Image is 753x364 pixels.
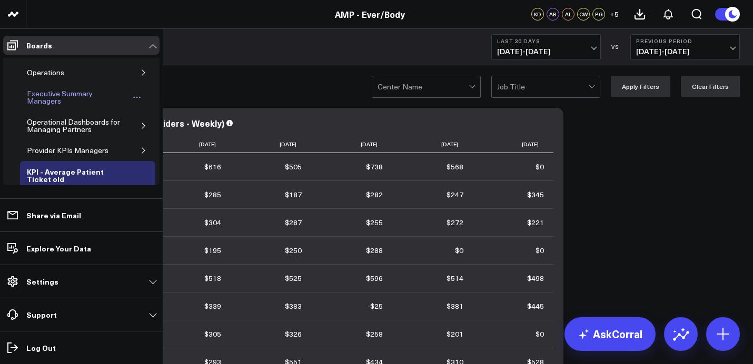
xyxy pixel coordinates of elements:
span: [DATE] - [DATE] [636,47,734,56]
div: $326 [285,329,302,339]
div: $272 [447,217,463,228]
div: $305 [204,329,221,339]
div: $0 [455,245,463,256]
a: Log Out [3,338,160,357]
a: Provider KPIs ManagersOpen board menu [20,140,131,161]
p: Explore Your Data [26,244,91,252]
div: KD [531,8,544,21]
div: Operations [24,66,67,79]
div: $381 [447,301,463,311]
a: AMP - Ever/Body [335,8,405,20]
a: Executive Summary ManagersOpen board menu [20,83,149,112]
div: $195 [204,245,221,256]
div: $345 [527,189,544,200]
div: PG [592,8,605,21]
div: $285 [204,189,221,200]
div: $445 [527,301,544,311]
div: $0 [536,161,544,172]
div: $201 [447,329,463,339]
div: $383 [285,301,302,311]
div: $596 [366,273,383,284]
a: AskCorral [564,317,656,351]
div: $498 [527,273,544,284]
div: VS [606,44,625,50]
p: Boards [26,41,52,49]
div: $616 [204,161,221,172]
button: Apply Filters [611,76,670,97]
p: Share via Email [26,211,81,219]
div: $518 [204,273,221,284]
div: $287 [285,217,302,228]
div: $282 [366,189,383,200]
div: $505 [285,161,302,172]
div: $288 [366,245,383,256]
b: Last 30 Days [497,38,595,44]
a: OperationsOpen board menu [20,62,87,83]
div: $0 [536,245,544,256]
button: Last 30 Days[DATE]-[DATE] [491,34,601,59]
div: Executive Summary Managers [24,87,130,107]
th: [DATE] [231,136,311,153]
button: Clear Filters [681,76,740,97]
div: $514 [447,273,463,284]
div: $568 [447,161,463,172]
div: KPI - Average Patient Ticket old [24,165,131,185]
div: $0 [536,329,544,339]
div: AL [562,8,574,21]
div: $250 [285,245,302,256]
div: Operational Dashboards for Managing Partners [24,116,125,136]
button: Previous Period[DATE]-[DATE] [630,34,740,59]
div: $525 [285,273,302,284]
p: Support [26,310,57,319]
div: -$25 [368,301,383,311]
div: $738 [366,161,383,172]
div: Provider KPIs Managers [24,144,111,157]
th: [DATE] [392,136,473,153]
div: $187 [285,189,302,200]
p: Settings [26,277,58,286]
span: [DATE] - [DATE] [497,47,595,56]
th: [DATE] [311,136,392,153]
div: $258 [366,329,383,339]
a: Operational Dashboards for Managing PartnersOpen board menu [20,112,138,140]
div: $247 [447,189,463,200]
a: KPI - Average Patient Ticket oldOpen board menu [20,161,149,189]
span: + 5 [610,11,619,18]
div: $339 [204,301,221,311]
div: $304 [204,217,221,228]
div: AB [547,8,559,21]
p: Log Out [26,343,56,352]
th: [DATE] [150,136,231,153]
div: $221 [527,217,544,228]
div: $255 [366,217,383,228]
div: CW [577,8,590,21]
b: Previous Period [636,38,734,44]
button: Open board menu [130,93,145,102]
th: [DATE] [473,136,553,153]
button: +5 [608,8,620,21]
